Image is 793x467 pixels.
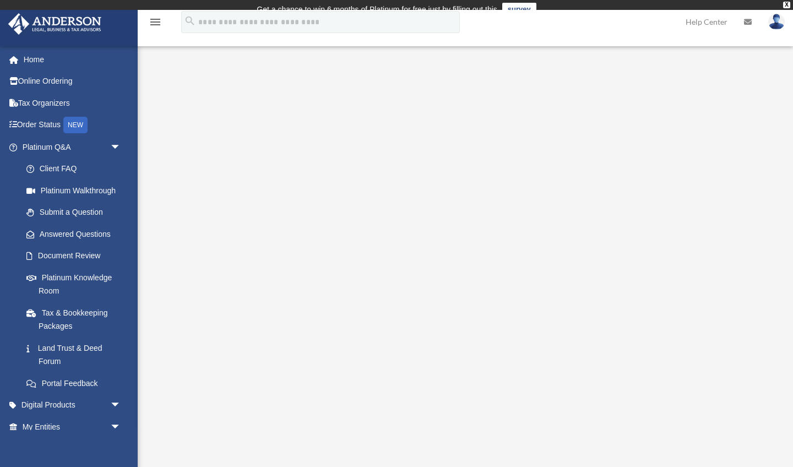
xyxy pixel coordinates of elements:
img: Anderson Advisors Platinum Portal [5,13,105,35]
span: arrow_drop_down [110,394,132,417]
a: survey [502,3,536,16]
a: Platinum Walkthrough [15,180,132,202]
span: arrow_drop_down [110,416,132,438]
a: Order StatusNEW [8,114,138,137]
a: Digital Productsarrow_drop_down [8,394,138,416]
a: Client FAQ [15,158,138,180]
a: menu [149,19,162,29]
a: Online Ordering [8,70,138,93]
a: Land Trust & Deed Forum [15,337,138,372]
iframe: <span data-mce-type="bookmark" style="display: inline-block; width: 0px; overflow: hidden; line-h... [167,74,762,405]
a: Document Review [15,245,138,267]
a: Submit a Question [15,202,138,224]
a: Platinum Knowledge Room [15,267,138,302]
div: Get a chance to win 6 months of Platinum for free just by filling out this [257,3,497,16]
a: Portal Feedback [15,372,138,394]
img: User Pic [768,14,785,30]
a: Home [8,48,138,70]
i: menu [149,15,162,29]
a: My Entitiesarrow_drop_down [8,416,138,438]
div: close [783,2,790,8]
a: Answered Questions [15,223,138,245]
i: search [184,15,196,27]
span: arrow_drop_down [110,136,132,159]
a: Tax & Bookkeeping Packages [15,302,138,337]
a: Platinum Q&Aarrow_drop_down [8,136,138,158]
div: NEW [63,117,88,133]
a: Tax Organizers [8,92,138,114]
